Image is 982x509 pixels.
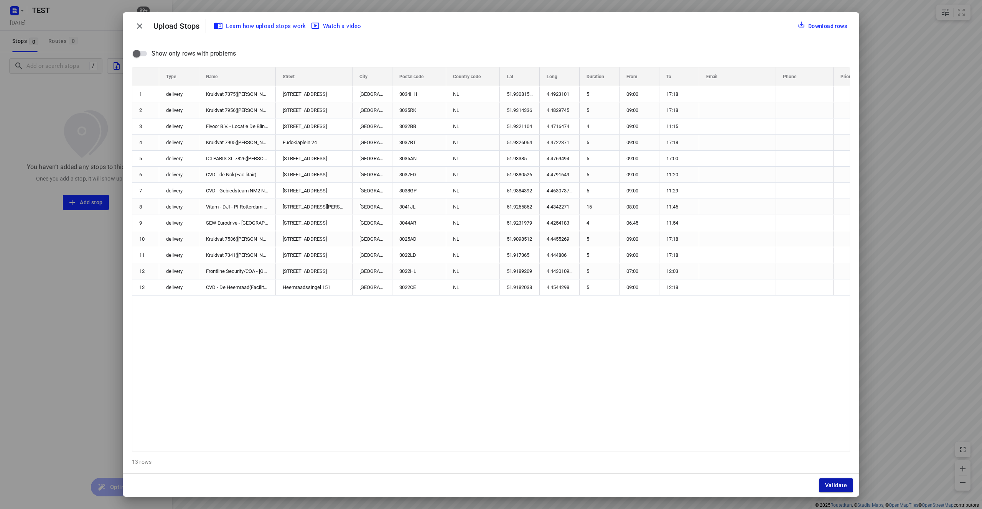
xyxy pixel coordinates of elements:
div: 09:00 [620,279,659,295]
div: 4.443010999999999 [540,263,580,279]
div: 17:18 [659,135,699,150]
div: CVD - de Nok(Facilitair) [199,167,276,182]
div: 1 [132,86,159,102]
div: 5 [580,86,620,102]
div: Vitam - DJI - PI Rotterdam de Schie([PERSON_NAME]) [199,199,276,215]
div: Kruidvat 7956([PERSON_NAME] - Actie Kruidvat) [199,102,276,118]
span: Country code [453,74,481,79]
div: 4.4769494 [540,151,580,166]
div: 51.9182038 [500,279,540,295]
div: SEW Eurodrive - [GEOGRAPHIC_DATA]([PERSON_NAME]) [199,215,276,231]
div: 7 [132,183,159,199]
div: 17:18 [659,86,699,102]
div: 5 [580,151,620,166]
span: Postal code [399,74,423,79]
div: NL [446,279,500,295]
div: 06:45 [620,215,659,231]
div: 11:20 [659,167,699,182]
div: [STREET_ADDRESS] [276,151,353,166]
div: 5 [580,263,620,279]
div: Heemraadssingel 151 [276,279,353,295]
div: Fivoor B.V. - Locatie De Blink([PERSON_NAME]) [199,118,276,134]
div: delivery [159,86,199,102]
div: [STREET_ADDRESS] [276,247,353,263]
div: 11:15 [659,118,699,134]
div: NL [446,151,500,166]
div: [STREET_ADDRESS] [276,231,353,247]
div: ICI PARIS XL 7826([PERSON_NAME] - Actie ICI [GEOGRAPHIC_DATA]) [199,151,276,166]
span: Type [166,74,176,79]
div: 4.4791649 [540,167,580,182]
div: 11:29 [659,183,699,199]
div: 9 [132,215,159,231]
div: [GEOGRAPHIC_DATA] [353,167,392,182]
div: [GEOGRAPHIC_DATA] [353,183,392,199]
div: [GEOGRAPHIC_DATA] [353,135,392,150]
div: delivery [159,167,199,182]
div: 51.9326064 [500,135,540,150]
div: [STREET_ADDRESS] [276,86,353,102]
div: 5 [580,102,620,118]
div: 4.4716474 [540,118,580,134]
div: 11 [132,247,159,263]
div: delivery [159,183,199,199]
div: 51.917365 [500,247,540,263]
div: [GEOGRAPHIC_DATA] [353,247,392,263]
div: NL [446,102,500,118]
div: CVD - Gebiedsteam NM2 NO(Facilitair) [199,183,276,199]
div: Kruidvat 7375([PERSON_NAME] - Actie Kruidvat) [199,86,276,102]
div: 3022LD [392,247,446,263]
div: 3041JL [392,199,446,215]
div: 09:00 [620,151,659,166]
span: Lat [507,74,513,79]
div: [GEOGRAPHIC_DATA] [353,199,392,215]
div: 51.93081549999999 [500,86,540,102]
div: 4.444806 [540,247,580,263]
div: 51.9384392 [500,183,540,199]
span: Validate [825,482,847,488]
div: 09:00 [620,118,659,134]
span: Phone [783,74,796,79]
div: Download rows [807,20,849,33]
div: 3035AN [392,151,446,166]
div: delivery [159,247,199,263]
div: 4.4254183 [540,215,580,231]
div: 4 [132,135,159,150]
div: 09:00 [620,86,659,102]
div: NL [446,247,500,263]
div: NL [446,215,500,231]
div: [GEOGRAPHIC_DATA] [353,231,392,247]
div: [GEOGRAPHIC_DATA] [353,102,392,118]
div: 17:18 [659,231,699,247]
div: [STREET_ADDRESS] [276,118,353,134]
div: 5 [580,135,620,150]
div: delivery [159,151,199,166]
div: 4.4923101 [540,86,580,102]
span: Duration [587,74,604,79]
span: Watch a video [312,21,361,31]
div: 51.9380526 [500,167,540,182]
button: Watch a video [309,19,364,33]
div: 3 [132,118,159,134]
div: delivery [159,135,199,150]
div: 3034HH [392,86,446,102]
div: 12:03 [659,263,699,279]
div: NL [446,86,500,102]
div: 10 [132,231,159,247]
div: Kruidvat 7341([PERSON_NAME] - Actie Kruidvat) [199,247,276,263]
div: 07:00 [620,263,659,279]
div: 12 [132,263,159,279]
div: 11:54 [659,215,699,231]
div: 3035RK [392,102,446,118]
div: 3044AR [392,215,446,231]
div: 3038GP [392,183,446,199]
div: 5 [132,151,159,166]
div: 09:00 [620,183,659,199]
div: NL [446,135,500,150]
div: 51.9098512 [500,231,540,247]
span: City [359,74,367,79]
div: 4 [580,118,620,134]
div: 09:00 [620,247,659,263]
span: From [626,74,637,79]
span: Learn how upload stops work [215,21,306,31]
